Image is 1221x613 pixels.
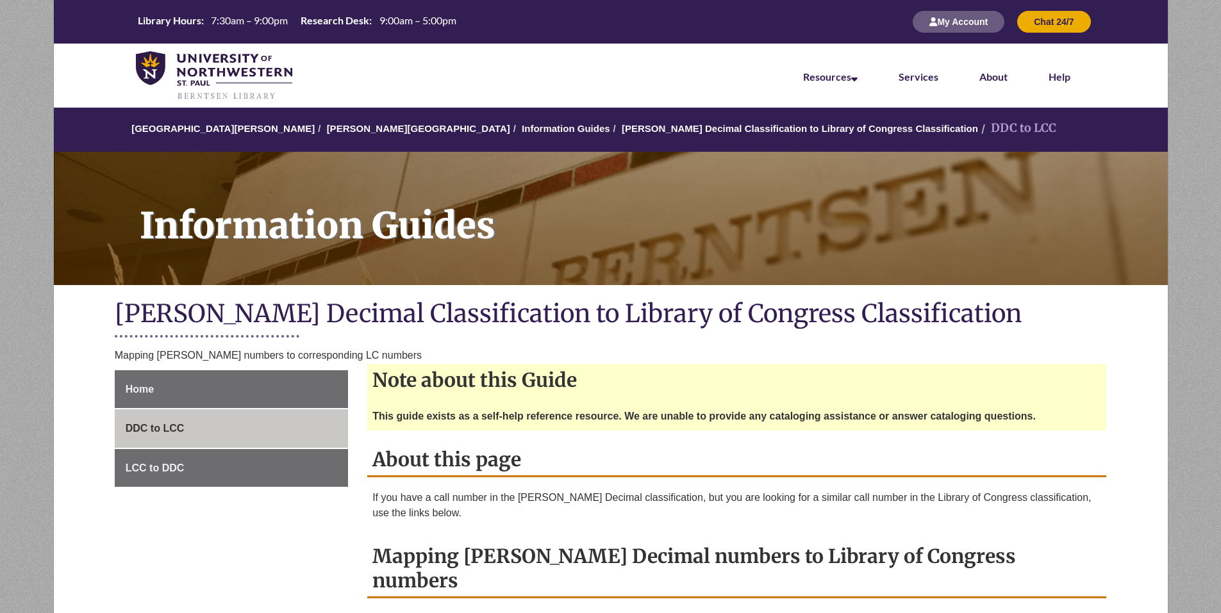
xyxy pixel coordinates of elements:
a: Home [115,370,348,409]
th: Research Desk: [295,13,374,28]
a: Services [899,70,938,83]
a: [GEOGRAPHIC_DATA][PERSON_NAME] [131,123,315,134]
button: My Account [913,11,1004,33]
th: Library Hours: [133,13,206,28]
h2: Mapping [PERSON_NAME] Decimal numbers to Library of Congress numbers [367,540,1106,598]
a: DDC to LCC [115,409,348,448]
a: Information Guides [54,152,1168,285]
span: Home [126,384,154,395]
div: Guide Page Menu [115,370,348,487]
h2: About this page [367,443,1106,477]
span: LCC to DDC [126,462,185,473]
a: About [979,70,1008,83]
h2: Note about this Guide [367,364,1106,396]
a: [PERSON_NAME][GEOGRAPHIC_DATA] [327,123,510,134]
span: 7:30am – 9:00pm [211,14,288,26]
a: Hours Today [133,13,461,31]
li: DDC to LCC [978,119,1056,138]
a: Resources [803,70,858,83]
h1: Information Guides [126,152,1168,268]
h1: [PERSON_NAME] Decimal Classification to Library of Congress Classification [115,298,1107,332]
p: If you have a call number in the [PERSON_NAME] Decimal classification, but you are looking for a ... [372,490,1101,521]
table: Hours Today [133,13,461,29]
span: DDC to LCC [126,423,185,434]
a: Information Guides [522,123,610,134]
a: Help [1049,70,1070,83]
a: [PERSON_NAME] Decimal Classification to Library of Congress Classification [622,123,978,134]
span: 9:00am – 5:00pm [379,14,456,26]
a: LCC to DDC [115,449,348,487]
a: Chat 24/7 [1017,16,1090,27]
strong: This guide exists as a self-help reference resource. We are unable to provide any cataloging assi... [372,411,1036,421]
button: Chat 24/7 [1017,11,1090,33]
span: Mapping [PERSON_NAME] numbers to corresponding LC numbers [115,350,422,361]
img: UNWSP Library Logo [136,51,293,101]
a: My Account [913,16,1004,27]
